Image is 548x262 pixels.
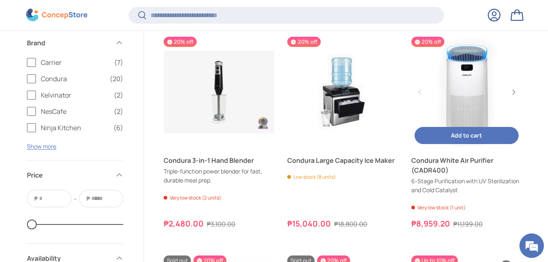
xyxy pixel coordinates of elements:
span: Ninja Kitchen [41,123,109,133]
span: 20% off [164,37,197,47]
span: (2) [114,107,123,116]
span: Brand [27,38,110,48]
span: Price [27,170,110,180]
a: Condura Large Capacity Ice Maker [287,37,398,147]
span: (20) [110,74,123,84]
button: Add to cart [415,127,519,144]
span: 20% off [411,37,444,47]
a: Condura Large Capacity Ice Maker [287,155,398,165]
img: ConcepStore [26,9,87,22]
div: Minimize live chat window [134,4,153,24]
span: We're online! [47,79,113,161]
span: NesCafe [41,107,109,116]
span: (7) [114,58,123,67]
span: Carrier [41,58,109,67]
a: Condura White Air Purifier (CADR400) [411,155,522,175]
span: - [74,194,77,204]
span: Kelvinator [41,90,109,100]
summary: Price [27,160,123,190]
span: ₱ [33,194,38,203]
button: Show more [27,142,56,150]
span: (2) [114,90,123,100]
span: ₱ [86,194,91,203]
span: 20% off [287,37,320,47]
textarea: Type your message and hit 'Enter' [4,175,155,204]
a: Condura White Air Purifier (CADR400) [411,37,522,147]
span: (6) [113,123,123,133]
summary: Brand [27,28,123,58]
a: Condura 3-in-1 Hand Blender [164,37,274,147]
span: Condura [41,74,105,84]
span: Add to cart [451,131,482,139]
div: Chat with us now [42,46,137,56]
a: Condura 3-in-1 Hand Blender [164,155,274,165]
